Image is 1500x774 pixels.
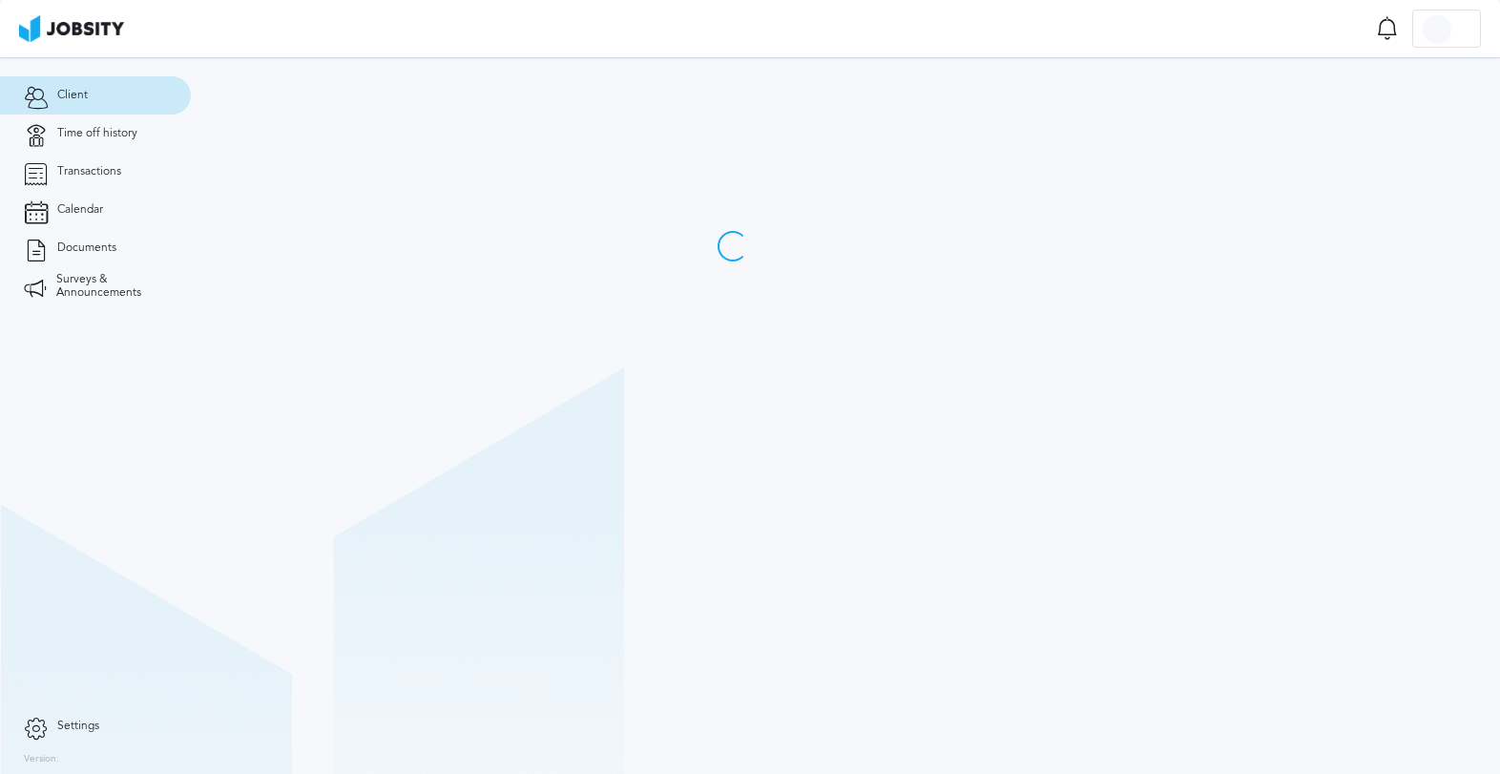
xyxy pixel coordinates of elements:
[57,89,88,102] span: Client
[57,127,137,140] span: Time off history
[19,15,124,42] img: ab4bad089aa723f57921c736e9817d99.png
[57,165,121,178] span: Transactions
[57,203,103,217] span: Calendar
[56,273,167,300] span: Surveys & Announcements
[57,241,116,255] span: Documents
[24,754,59,765] label: Version:
[57,720,99,733] span: Settings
